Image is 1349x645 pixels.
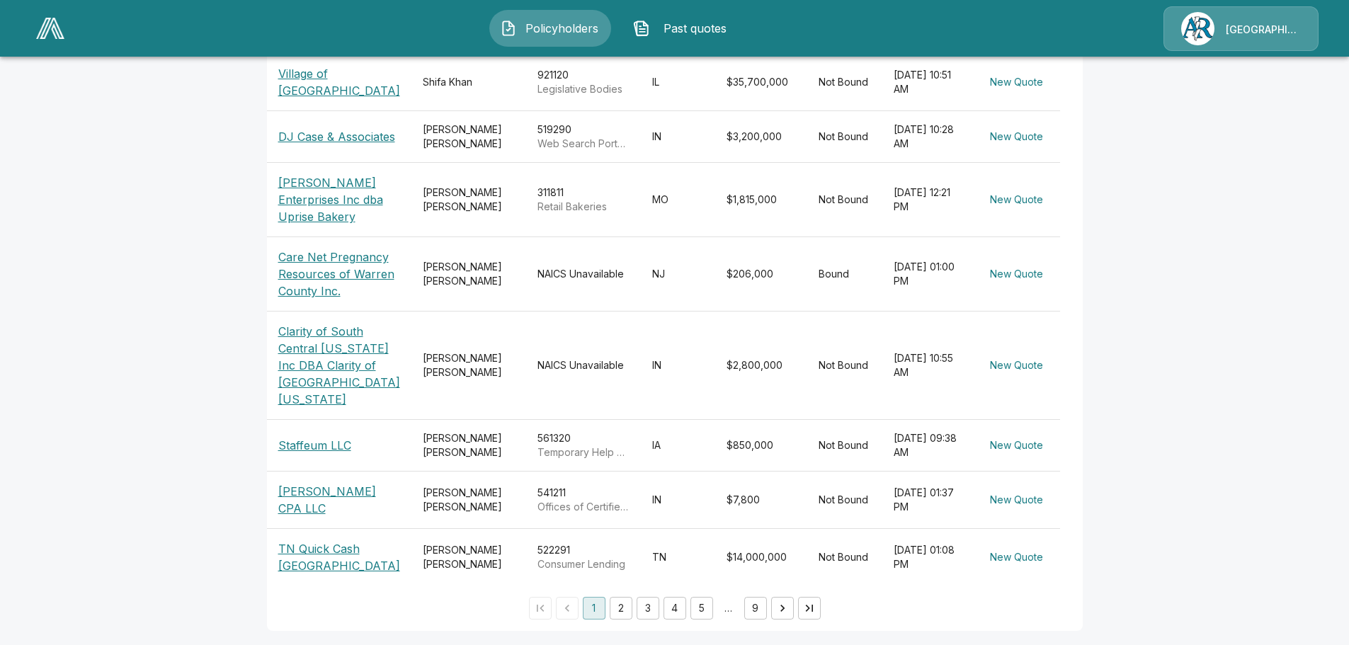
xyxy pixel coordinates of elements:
button: Go to page 9 [744,597,767,620]
p: Consumer Lending [537,557,630,571]
p: [PERSON_NAME] Enterprises Inc dba Uprise Bakery [278,174,400,225]
button: Go to last page [798,597,821,620]
img: Policyholders Icon [500,20,517,37]
td: $1,815,000 [715,163,807,237]
div: … [717,601,740,615]
img: Past quotes Icon [633,20,650,37]
td: TN [641,529,715,586]
button: Go to page 4 [664,597,686,620]
p: Legislative Bodies [537,82,630,96]
p: Staffeum LLC [278,437,351,454]
div: [PERSON_NAME] [PERSON_NAME] [423,122,515,151]
button: New Quote [984,487,1049,513]
div: 311811 [537,185,630,214]
td: MO [641,163,715,237]
button: New Quote [984,261,1049,287]
td: NAICS Unavailable [526,237,641,312]
td: Not Bound [807,312,882,420]
button: Go to page 5 [690,597,713,620]
div: 921120 [537,68,630,96]
div: 561320 [537,431,630,460]
td: [DATE] 01:37 PM [882,472,973,529]
p: Clarity of South Central [US_STATE] Inc DBA Clarity of [GEOGRAPHIC_DATA][US_STATE] [278,323,400,408]
td: Not Bound [807,111,882,163]
button: New Quote [984,433,1049,459]
button: Past quotes IconPast quotes [622,10,744,47]
button: Go to page 2 [610,597,632,620]
p: TN Quick Cash [GEOGRAPHIC_DATA] [278,540,400,574]
div: Shifa Khan [423,75,515,89]
span: Policyholders [523,20,600,37]
td: Not Bound [807,529,882,586]
span: Past quotes [656,20,734,37]
td: NAICS Unavailable [526,312,641,420]
p: Web Search Portals and All Other Information Services [537,137,630,151]
td: Not Bound [807,163,882,237]
td: IN [641,312,715,420]
button: New Quote [984,187,1049,213]
div: [PERSON_NAME] [PERSON_NAME] [423,351,515,379]
button: Go to next page [771,597,794,620]
div: 541211 [537,486,630,514]
p: [PERSON_NAME] CPA LLC [278,483,400,517]
p: Retail Bakeries [537,200,630,214]
div: [PERSON_NAME] [PERSON_NAME] [423,185,515,214]
div: [PERSON_NAME] [PERSON_NAME] [423,260,515,288]
td: $3,200,000 [715,111,807,163]
td: $2,800,000 [715,312,807,420]
td: Not Bound [807,420,882,472]
div: 519290 [537,122,630,151]
td: IA [641,420,715,472]
p: Offices of Certified Public Accountants [537,500,630,514]
td: Not Bound [807,54,882,111]
p: DJ Case & Associates [278,128,395,145]
p: Temporary Help Services [537,445,630,460]
td: [DATE] 10:55 AM [882,312,973,420]
td: [DATE] 01:00 PM [882,237,973,312]
td: IN [641,111,715,163]
button: New Quote [984,69,1049,96]
td: $35,700,000 [715,54,807,111]
button: New Quote [984,544,1049,571]
button: Go to page 3 [637,597,659,620]
td: $850,000 [715,420,807,472]
td: [DATE] 10:28 AM [882,111,973,163]
nav: pagination navigation [527,597,823,620]
div: [PERSON_NAME] [PERSON_NAME] [423,543,515,571]
p: Care Net Pregnancy Resources of Warren County Inc. [278,249,400,299]
td: Not Bound [807,472,882,529]
td: $7,800 [715,472,807,529]
td: Bound [807,237,882,312]
td: $206,000 [715,237,807,312]
button: Policyholders IconPolicyholders [489,10,611,47]
div: [PERSON_NAME] [PERSON_NAME] [423,431,515,460]
button: page 1 [583,597,605,620]
td: $14,000,000 [715,529,807,586]
button: New Quote [984,124,1049,150]
p: Village of [GEOGRAPHIC_DATA] [278,65,400,99]
td: [DATE] 10:51 AM [882,54,973,111]
td: [DATE] 01:08 PM [882,529,973,586]
td: [DATE] 12:21 PM [882,163,973,237]
button: New Quote [984,353,1049,379]
div: [PERSON_NAME] [PERSON_NAME] [423,486,515,514]
td: IL [641,54,715,111]
img: AA Logo [36,18,64,39]
div: 522291 [537,543,630,571]
td: IN [641,472,715,529]
td: NJ [641,237,715,312]
td: [DATE] 09:38 AM [882,420,973,472]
